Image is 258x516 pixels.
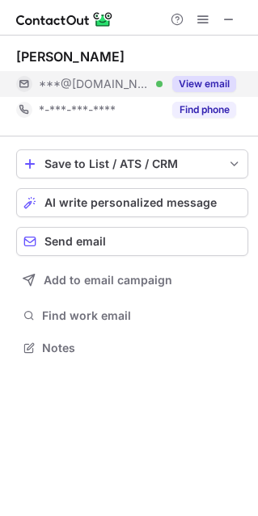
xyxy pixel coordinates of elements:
span: ***@[DOMAIN_NAME] [39,77,150,91]
span: Notes [42,341,242,355]
img: ContactOut v5.3.10 [16,10,113,29]
div: [PERSON_NAME] [16,48,125,65]
span: Add to email campaign [44,274,172,287]
div: Save to List / ATS / CRM [44,157,220,170]
button: Send email [16,227,248,256]
button: save-profile-one-click [16,149,248,178]
span: Find work email [42,308,242,323]
span: Send email [44,235,106,248]
button: AI write personalized message [16,188,248,217]
button: Find work email [16,304,248,327]
button: Reveal Button [172,102,236,118]
button: Reveal Button [172,76,236,92]
button: Add to email campaign [16,266,248,295]
span: AI write personalized message [44,196,217,209]
button: Notes [16,337,248,359]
